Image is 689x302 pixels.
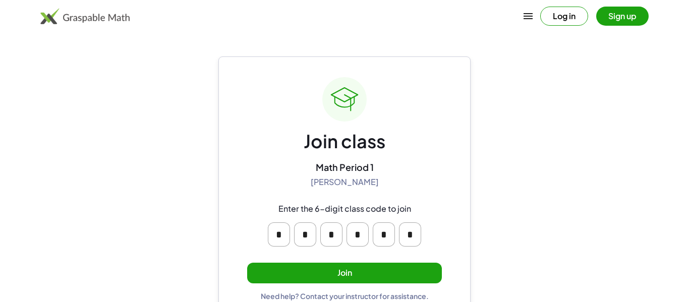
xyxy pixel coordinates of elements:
div: Enter the 6-digit class code to join [278,204,411,214]
input: Please enter OTP character 1 [268,222,290,247]
div: Math Period 1 [316,161,374,173]
input: Please enter OTP character 6 [399,222,421,247]
div: Need help? Contact your instructor for assistance. [261,291,429,300]
div: Join class [304,130,385,153]
button: Sign up [596,7,649,26]
input: Please enter OTP character 3 [320,222,342,247]
div: [PERSON_NAME] [311,177,379,188]
button: Log in [540,7,588,26]
input: Please enter OTP character 4 [347,222,369,247]
button: Join [247,263,442,283]
input: Please enter OTP character 2 [294,222,316,247]
input: Please enter OTP character 5 [373,222,395,247]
